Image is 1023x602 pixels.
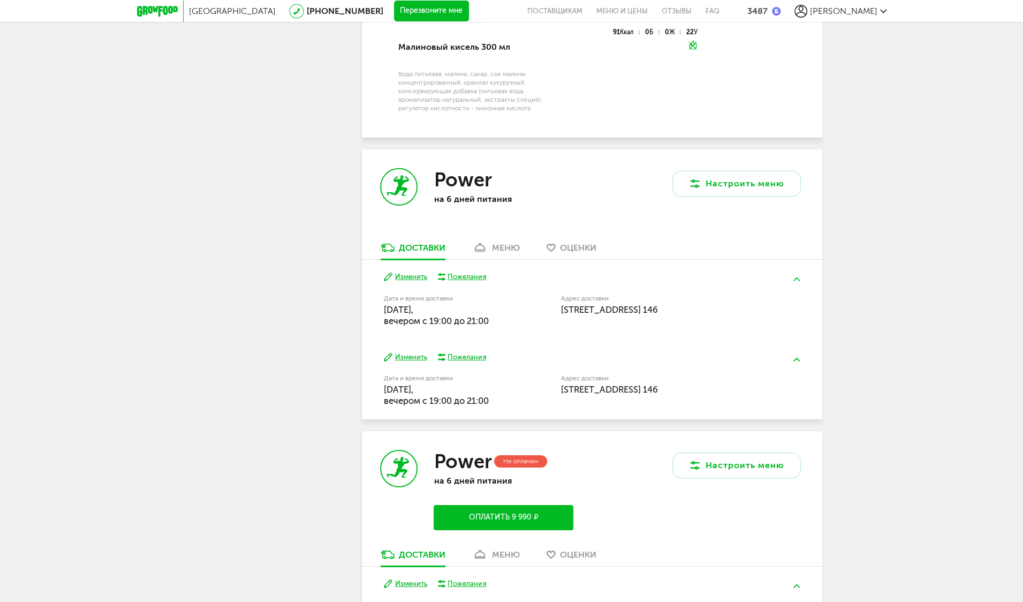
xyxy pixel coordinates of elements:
img: arrow-up-green.5eb5f82.svg [793,358,800,362]
a: Доставки [375,242,451,259]
button: Изменить [384,272,427,282]
div: 91 [613,30,639,35]
h3: Power [434,168,491,191]
span: [GEOGRAPHIC_DATA] [189,6,276,16]
span: [PERSON_NAME] [810,6,877,16]
div: Пожелания [448,579,486,589]
div: 0 [645,30,658,35]
div: Малиновый кисель 300 мл [398,29,547,65]
span: Оценки [560,550,596,560]
div: Доставки [399,550,445,560]
span: Ж [669,28,675,36]
button: Пожелания [438,579,487,589]
span: Ккал [620,28,634,36]
div: меню [492,550,520,560]
div: 0 [665,30,680,35]
button: Пожелания [438,352,487,362]
img: arrow-up-green.5eb5f82.svg [793,584,800,588]
span: [STREET_ADDRESS] 146 [561,304,658,315]
button: Настроить меню [672,453,801,478]
a: Оценки [541,242,602,259]
button: Настроить меню [672,171,801,197]
h3: Power [434,450,491,473]
label: Адрес доставки [561,296,761,302]
span: [DATE], вечером c 19:00 до 21:00 [384,384,489,406]
div: меню [492,243,520,253]
span: У [694,28,698,36]
button: Изменить [384,579,427,589]
label: Дата и время доставки [384,296,506,302]
p: на 6 дней питания [434,194,573,204]
span: Оценки [560,243,596,253]
button: Пожелания [438,272,487,282]
a: меню [467,242,525,259]
div: Доставки [399,243,445,253]
a: Доставки [375,549,451,566]
img: bonus_b.cdccf46.png [772,7,780,16]
button: Оплатить 9 990 ₽ [434,505,573,530]
button: Перезвоните мне [394,1,469,22]
a: меню [467,549,525,566]
div: Пожелания [448,352,486,362]
span: Б [649,28,653,36]
label: Адрес доставки [561,375,761,381]
div: Пожелания [448,272,486,282]
div: Вода питьевая, малина, сахар, сок малины концентрированный, крахмал кукурузный, консервирующая до... [398,70,547,112]
div: 22 [686,30,698,35]
div: Не оплачен [494,455,547,468]
div: 3487 [747,6,768,16]
button: Изменить [384,352,427,363]
label: Дата и время доставки [384,375,506,381]
p: на 6 дней питания [434,476,573,486]
span: [DATE], вечером c 19:00 до 21:00 [384,304,489,326]
span: [STREET_ADDRESS] 146 [561,384,658,395]
a: Оценки [541,549,602,566]
a: [PHONE_NUMBER] [307,6,383,16]
img: arrow-up-green.5eb5f82.svg [793,277,800,281]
